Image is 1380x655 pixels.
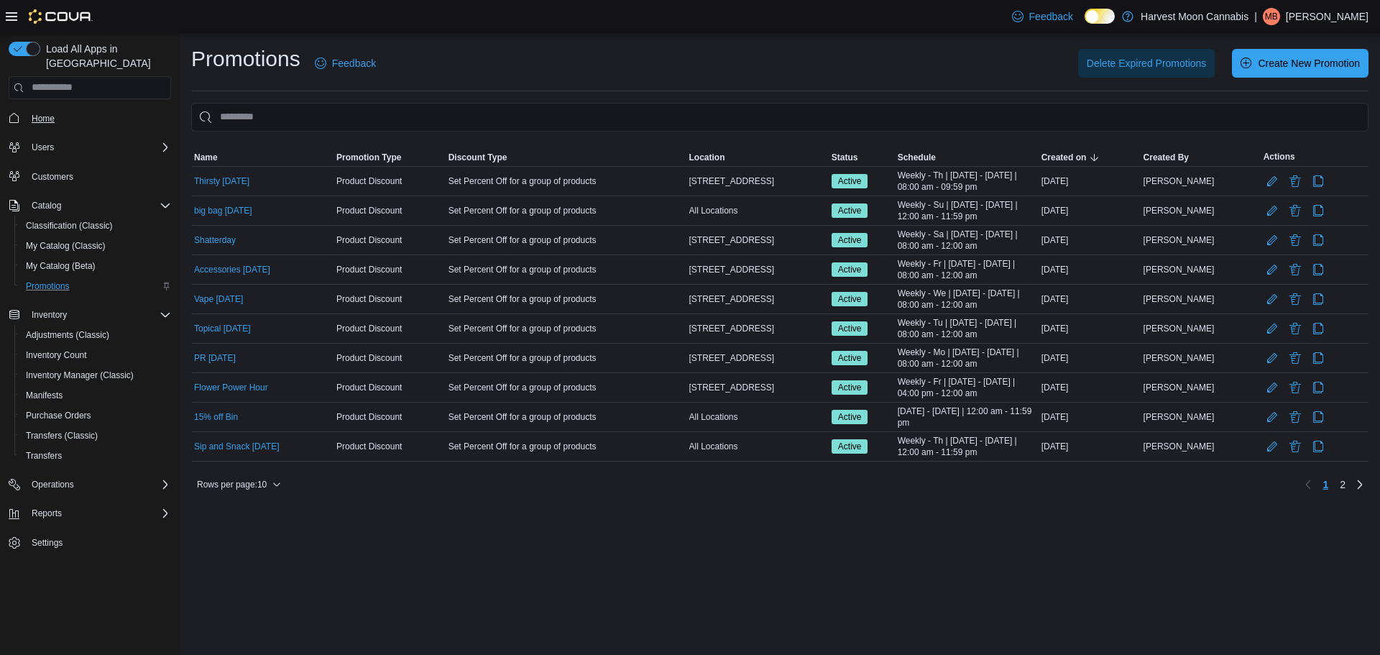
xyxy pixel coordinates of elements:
[1264,438,1281,455] button: Edit Promotion
[20,217,171,234] span: Classification (Classic)
[1254,8,1257,25] p: |
[446,438,686,455] div: Set Percent Off for a group of products
[689,441,738,452] span: All Locations
[838,352,862,365] span: Active
[3,305,177,325] button: Inventory
[26,534,68,551] a: Settings
[838,411,862,423] span: Active
[1265,8,1278,25] span: MB
[197,479,267,490] span: Rows per page : 10
[838,234,862,247] span: Active
[1258,56,1360,70] span: Create New Promotion
[446,232,686,249] div: Set Percent Off for a group of products
[26,139,171,156] span: Users
[1310,202,1327,219] button: Clone Promotion
[20,257,101,275] a: My Catalog (Beta)
[689,152,725,163] span: Location
[1085,9,1115,24] input: Dark Mode
[1264,379,1281,396] button: Edit Promotion
[26,533,171,551] span: Settings
[898,406,1036,429] span: [DATE] - [DATE] | 12:00 am - 11:59 pm
[1299,476,1317,493] button: Previous page
[20,367,171,384] span: Inventory Manager (Classic)
[838,175,862,188] span: Active
[1310,438,1327,455] button: Clone Promotion
[332,56,376,70] span: Feedback
[446,290,686,308] div: Set Percent Off for a group of products
[1287,173,1304,190] button: Delete Promotion
[1287,379,1304,396] button: Delete Promotion
[14,276,177,296] button: Promotions
[336,152,401,163] span: Promotion Type
[832,152,858,163] span: Status
[14,426,177,446] button: Transfers (Classic)
[1263,8,1280,25] div: Mike Burd
[194,234,236,246] a: Shatterday
[26,197,67,214] button: Catalog
[689,175,775,187] span: [STREET_ADDRESS]
[20,237,171,255] span: My Catalog (Classic)
[20,326,171,344] span: Adjustments (Classic)
[26,306,171,324] span: Inventory
[832,439,868,454] span: Active
[1264,202,1281,219] button: Edit Promotion
[689,293,775,305] span: [STREET_ADDRESS]
[1287,320,1304,337] button: Delete Promotion
[448,152,507,163] span: Discount Type
[1006,2,1079,31] a: Feedback
[26,329,109,341] span: Adjustments (Classic)
[1340,477,1345,492] span: 2
[20,367,139,384] a: Inventory Manager (Classic)
[689,264,775,275] span: [STREET_ADDRESS]
[14,446,177,466] button: Transfers
[32,508,62,519] span: Reports
[832,292,868,306] span: Active
[32,309,67,321] span: Inventory
[20,387,68,404] a: Manifests
[1144,152,1189,163] span: Created By
[1264,151,1295,162] span: Actions
[898,376,1036,399] span: Weekly - Fr | [DATE] - [DATE] | 04:00 pm - 12:00 am
[14,365,177,385] button: Inventory Manager (Classic)
[1041,152,1087,163] span: Created on
[838,322,862,335] span: Active
[336,441,402,452] span: Product Discount
[26,370,134,381] span: Inventory Manager (Classic)
[20,427,103,444] a: Transfers (Classic)
[194,293,243,305] a: Vape [DATE]
[689,382,775,393] span: [STREET_ADDRESS]
[832,174,868,188] span: Active
[1039,202,1141,219] div: [DATE]
[832,321,868,336] span: Active
[1310,320,1327,337] button: Clone Promotion
[1039,149,1141,166] button: Created on
[895,149,1039,166] button: Schedule
[1264,320,1281,337] button: Edit Promotion
[1232,49,1368,78] button: Create New Promotion
[26,505,171,522] span: Reports
[1287,261,1304,278] button: Delete Promotion
[1264,290,1281,308] button: Edit Promotion
[1144,175,1215,187] span: [PERSON_NAME]
[29,9,93,24] img: Cova
[898,347,1036,370] span: Weekly - Mo | [DATE] - [DATE] | 08:00 am - 12:00 am
[1141,149,1261,166] button: Created By
[26,390,63,401] span: Manifests
[1287,349,1304,367] button: Delete Promotion
[20,278,75,295] a: Promotions
[1039,320,1141,337] div: [DATE]
[1322,477,1328,492] span: 1
[898,152,936,163] span: Schedule
[1144,234,1215,246] span: [PERSON_NAME]
[14,345,177,365] button: Inventory Count
[26,139,60,156] button: Users
[446,173,686,190] div: Set Percent Off for a group of products
[3,137,177,157] button: Users
[1039,379,1141,396] div: [DATE]
[336,264,402,275] span: Product Discount
[191,103,1368,132] input: This is a search bar. As you type, the results lower in the page will automatically filter.
[26,197,171,214] span: Catalog
[1039,173,1141,190] div: [DATE]
[1087,56,1207,70] span: Delete Expired Promotions
[1078,49,1215,78] button: Delete Expired Promotions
